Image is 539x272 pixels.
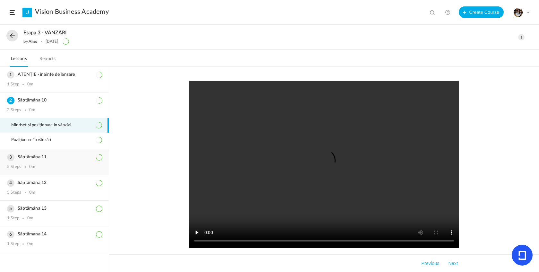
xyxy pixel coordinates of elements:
[7,206,102,211] h3: Săptămâna 13
[11,123,80,128] span: Mindset și poziționare în vânzări
[27,216,33,221] div: 0m
[35,8,109,16] a: Vision Business Academy
[7,241,19,247] div: 1 Step
[29,108,35,113] div: 0m
[7,232,102,237] h3: Săptămana 14
[22,8,32,17] a: U
[23,30,67,36] span: Etapa 3 - VÂNZĂRI
[11,137,59,143] span: Poziționare în vânzări
[7,216,19,221] div: 1 Step
[7,108,21,113] div: 2 Steps
[7,190,21,195] div: 5 Steps
[7,72,102,77] h3: ATENȚIE - înainte de lansare
[29,39,38,44] a: Alisa
[7,164,21,170] div: 5 Steps
[459,6,504,18] button: Create Course
[420,259,441,267] button: Previous
[10,55,28,67] a: Lessons
[38,55,57,67] a: Reports
[23,39,38,44] div: by
[27,82,33,87] div: 0m
[7,82,19,87] div: 1 Step
[29,164,35,170] div: 0m
[46,39,58,44] div: [DATE]
[447,259,459,267] button: Next
[27,241,33,247] div: 0m
[7,180,102,186] h3: Săptămâna 12
[514,8,523,17] img: tempimagehs7pti.png
[7,154,102,160] h3: Săptămâna 11
[7,98,102,103] h3: Săptămâna 10
[29,190,35,195] div: 0m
